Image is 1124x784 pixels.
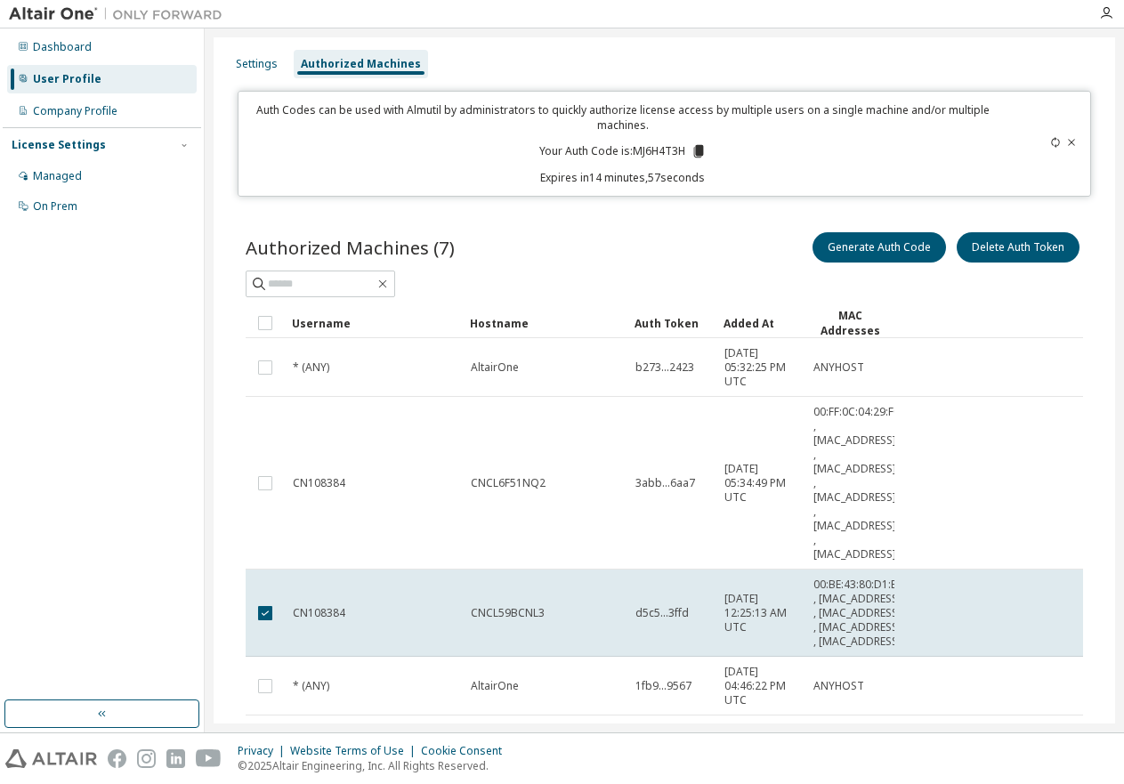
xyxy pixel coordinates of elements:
span: [DATE] 05:32:25 PM UTC [724,346,797,389]
div: Hostname [470,309,620,337]
span: 00:FF:0C:04:29:F0 , [MAC_ADDRESS] , [MAC_ADDRESS] , [MAC_ADDRESS] , [MAC_ADDRESS] , [MAC_ADDRESS] [813,405,900,562]
button: Delete Auth Token [957,232,1080,263]
div: Cookie Consent [421,744,513,758]
p: Auth Codes can be used with Almutil by administrators to quickly authorize license access by mult... [249,102,997,133]
div: Authorized Machines [301,57,421,71]
div: Dashboard [33,40,92,54]
span: [DATE] 04:46:22 PM UTC [724,665,797,707]
span: [DATE] 05:34:49 PM UTC [724,462,797,505]
div: Added At [724,309,798,337]
span: AltairOne [471,360,519,375]
div: Settings [236,57,278,71]
div: On Prem [33,199,77,214]
span: AltairOne [471,679,519,693]
span: 00:BE:43:80:D1:B5 , [MAC_ADDRESS] , [MAC_ADDRESS] , [MAC_ADDRESS] , [MAC_ADDRESS] [813,578,904,649]
p: © 2025 Altair Engineering, Inc. All Rights Reserved. [238,758,513,773]
div: Privacy [238,744,290,758]
p: Expires in 14 minutes, 57 seconds [249,170,997,185]
div: User Profile [33,72,101,86]
span: CN108384 [293,476,345,490]
span: ANYHOST [813,679,864,693]
img: instagram.svg [137,749,156,768]
div: Website Terms of Use [290,744,421,758]
div: License Settings [12,138,106,152]
img: Altair One [9,5,231,23]
span: 3abb...6aa7 [635,476,695,490]
span: [DATE] 12:25:13 AM UTC [724,592,797,634]
span: d5c5...3ffd [635,606,689,620]
div: Auth Token [635,309,709,337]
span: * (ANY) [293,679,329,693]
span: CN108384 [293,606,345,620]
span: Authorized Machines (7) [246,235,455,260]
span: b273...2423 [635,360,694,375]
div: MAC Addresses [813,308,887,338]
span: 1fb9...9567 [635,679,691,693]
div: Managed [33,169,82,183]
img: facebook.svg [108,749,126,768]
img: linkedin.svg [166,749,185,768]
span: ANYHOST [813,360,864,375]
div: Username [292,309,456,337]
span: CNCL6F51NQ2 [471,476,546,490]
span: CNCL59BCNL3 [471,606,545,620]
span: * (ANY) [293,360,329,375]
p: Your Auth Code is: MJ6H4T3H [539,143,707,159]
img: altair_logo.svg [5,749,97,768]
img: youtube.svg [196,749,222,768]
button: Generate Auth Code [813,232,946,263]
div: Company Profile [33,104,117,118]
